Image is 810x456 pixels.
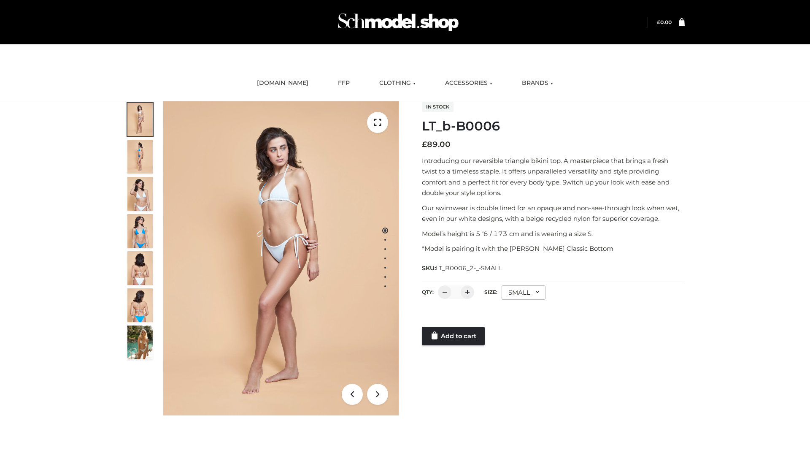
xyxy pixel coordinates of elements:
[484,289,497,295] label: Size:
[436,264,502,272] span: LT_B0006_2-_-SMALL
[422,140,451,149] bdi: 89.00
[127,214,153,248] img: ArielClassicBikiniTop_CloudNine_AzureSky_OW114ECO_4-scaled.jpg
[127,288,153,322] img: ArielClassicBikiniTop_CloudNine_AzureSky_OW114ECO_8-scaled.jpg
[516,74,559,92] a: BRANDS
[657,19,672,25] a: £0.00
[163,101,399,415] img: ArielClassicBikiniTop_CloudNine_AzureSky_OW114ECO_1
[657,19,660,25] span: £
[422,140,427,149] span: £
[127,140,153,174] img: ArielClassicBikiniTop_CloudNine_AzureSky_OW114ECO_2-scaled.jpg
[373,74,422,92] a: CLOTHING
[422,102,454,112] span: In stock
[657,19,672,25] bdi: 0.00
[422,243,685,254] p: *Model is pairing it with the [PERSON_NAME] Classic Bottom
[127,177,153,211] img: ArielClassicBikiniTop_CloudNine_AzureSky_OW114ECO_3-scaled.jpg
[422,289,434,295] label: QTY:
[422,263,502,273] span: SKU:
[439,74,499,92] a: ACCESSORIES
[127,103,153,136] img: ArielClassicBikiniTop_CloudNine_AzureSky_OW114ECO_1-scaled.jpg
[502,285,545,300] div: SMALL
[422,228,685,239] p: Model’s height is 5 ‘8 / 173 cm and is wearing a size S.
[127,326,153,359] img: Arieltop_CloudNine_AzureSky2.jpg
[422,327,485,345] a: Add to cart
[335,5,462,39] img: Schmodel Admin 964
[127,251,153,285] img: ArielClassicBikiniTop_CloudNine_AzureSky_OW114ECO_7-scaled.jpg
[422,203,685,224] p: Our swimwear is double lined for an opaque and non-see-through look when wet, even in our white d...
[422,155,685,198] p: Introducing our reversible triangle bikini top. A masterpiece that brings a fresh twist to a time...
[251,74,315,92] a: [DOMAIN_NAME]
[332,74,356,92] a: FFP
[422,119,685,134] h1: LT_b-B0006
